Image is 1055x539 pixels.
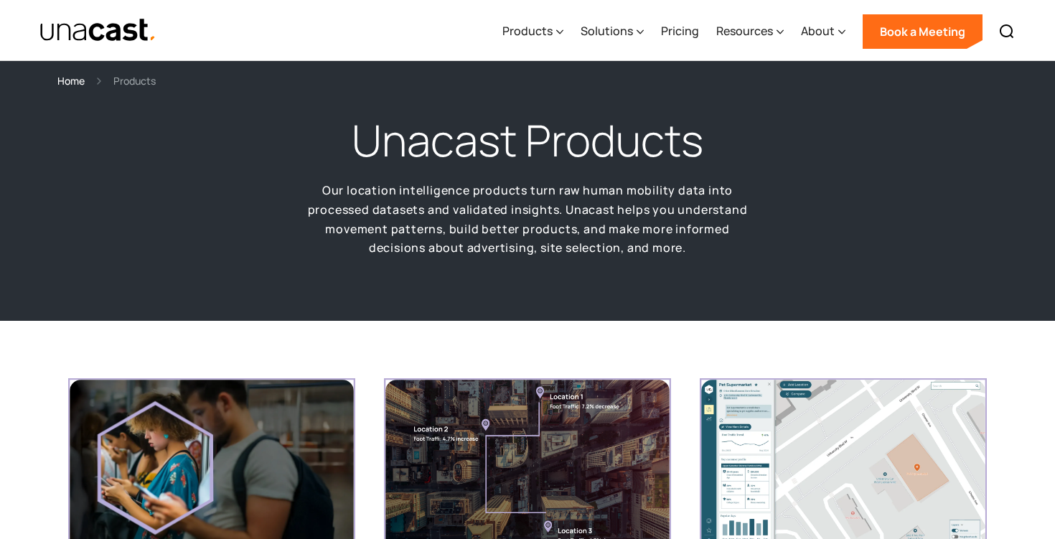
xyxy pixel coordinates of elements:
div: Products [113,72,156,89]
div: About [801,22,835,39]
a: home [39,18,156,43]
div: Solutions [581,22,633,39]
h1: Unacast Products [352,112,703,169]
img: Unacast text logo [39,18,156,43]
div: Solutions [581,2,644,61]
a: Pricing [661,2,699,61]
div: About [801,2,845,61]
a: Home [57,72,85,89]
p: Our location intelligence products turn raw human mobility data into processed datasets and valid... [305,181,750,258]
a: Book a Meeting [863,14,983,49]
img: Search icon [998,23,1016,40]
div: Products [502,22,553,39]
div: Resources [716,22,773,39]
div: Products [502,2,563,61]
div: Resources [716,2,784,61]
